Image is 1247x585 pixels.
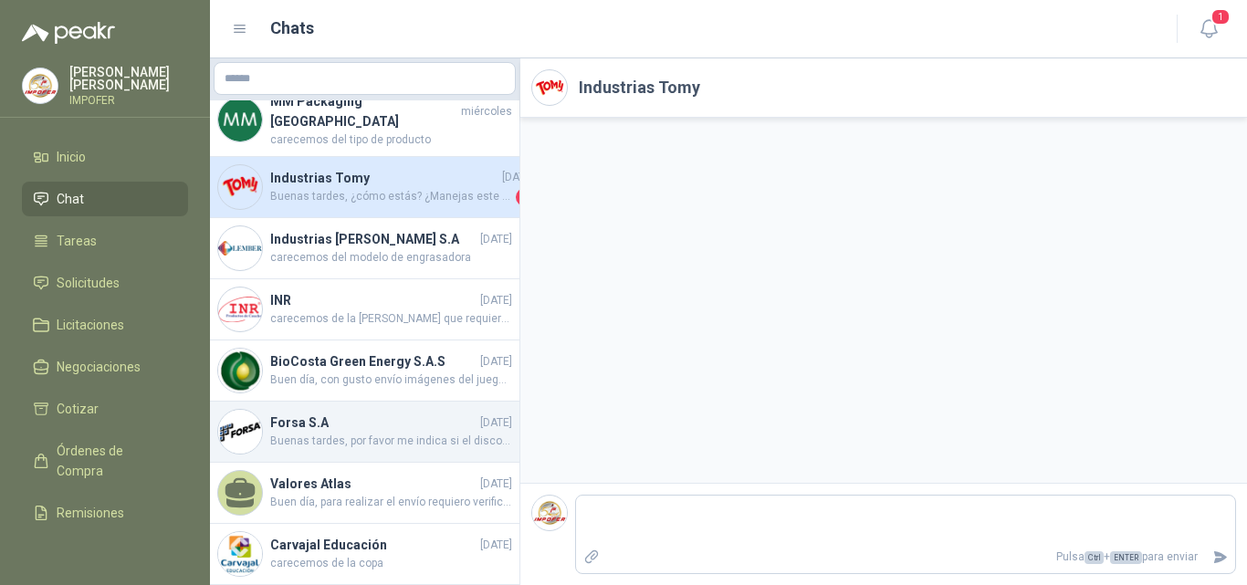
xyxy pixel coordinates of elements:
[270,494,512,511] span: Buen día, para realizar el envío requiero verificar que tipo de estiba utilizan, estiba ancha o e...
[270,413,477,433] h4: Forsa S.A
[270,310,512,328] span: carecemos de la [PERSON_NAME] que requieren
[218,98,262,141] img: Company Logo
[22,140,188,174] a: Inicio
[23,68,58,103] img: Company Logo
[57,399,99,419] span: Cotizar
[22,392,188,426] a: Cotizar
[270,474,477,494] h4: Valores Atlas
[480,292,512,309] span: [DATE]
[210,157,519,218] a: Company LogoIndustrias Tomy[DATE]Buenas tardes, ¿cómo estás? ¿Manejas este equipo por [PERSON_NAM...
[22,266,188,300] a: Solicitudes
[480,231,512,248] span: [DATE]
[480,537,512,554] span: [DATE]
[22,434,188,488] a: Órdenes de Compra
[270,168,498,188] h4: Industrias Tomy
[218,410,262,454] img: Company Logo
[57,441,171,481] span: Órdenes de Compra
[218,287,262,331] img: Company Logo
[579,75,700,100] h2: Industrias Tomy
[607,541,1206,573] p: Pulsa + para enviar
[210,524,519,585] a: Company LogoCarvajal Educación[DATE]carecemos de la copa
[461,103,512,120] span: miércoles
[69,66,188,91] p: [PERSON_NAME] [PERSON_NAME]
[57,231,97,251] span: Tareas
[270,229,477,249] h4: Industrias [PERSON_NAME] S.A
[210,340,519,402] a: Company LogoBioCosta Green Energy S.A.S[DATE]Buen día, con gusto envío imágenes del juego de brocas
[270,290,477,310] h4: INR
[218,165,262,209] img: Company Logo
[57,273,120,293] span: Solicitudes
[22,496,188,530] a: Remisiones
[270,131,512,149] span: carecemos del tipo de producto
[57,357,141,377] span: Negociaciones
[57,503,124,523] span: Remisiones
[22,350,188,384] a: Negociaciones
[210,279,519,340] a: Company LogoINR[DATE]carecemos de la [PERSON_NAME] que requieren
[57,315,124,335] span: Licitaciones
[1205,541,1235,573] button: Enviar
[270,433,512,450] span: Buenas tardes, por favor me indica si el disco es de 4 1/2" o de 7", agradezco su ayuda
[210,402,519,463] a: Company LogoForsa S.A[DATE]Buenas tardes, por favor me indica si el disco es de 4 1/2" o de 7", a...
[218,226,262,270] img: Company Logo
[1110,551,1142,564] span: ENTER
[270,555,512,572] span: carecemos de la copa
[532,496,567,530] img: Company Logo
[270,16,314,41] h1: Chats
[210,218,519,279] a: Company LogoIndustrias [PERSON_NAME] S.A[DATE]carecemos del modelo de engrasadora
[270,351,477,371] h4: BioCosta Green Energy S.A.S
[210,463,519,524] a: Valores Atlas[DATE]Buen día, para realizar el envío requiero verificar que tipo de estiba utiliza...
[22,182,188,216] a: Chat
[480,414,512,432] span: [DATE]
[516,188,534,206] span: 1
[22,22,115,44] img: Logo peakr
[532,70,567,105] img: Company Logo
[22,224,188,258] a: Tareas
[270,249,512,266] span: carecemos del modelo de engrasadora
[502,169,534,186] span: [DATE]
[480,475,512,493] span: [DATE]
[480,353,512,371] span: [DATE]
[22,538,188,572] a: Configuración
[22,308,188,342] a: Licitaciones
[270,535,477,555] h4: Carvajal Educación
[69,95,188,106] p: IMPOFER
[218,532,262,576] img: Company Logo
[1192,13,1225,46] button: 1
[57,147,86,167] span: Inicio
[270,371,512,389] span: Buen día, con gusto envío imágenes del juego de brocas
[218,349,262,392] img: Company Logo
[270,188,512,206] span: Buenas tardes, ¿cómo estás? ¿Manejas este equipo por [PERSON_NAME]?
[1085,551,1104,564] span: Ctrl
[270,91,457,131] h4: MM Packaging [GEOGRAPHIC_DATA]
[1210,8,1231,26] span: 1
[57,189,84,209] span: Chat
[576,541,607,573] label: Adjuntar archivos
[210,84,519,157] a: Company LogoMM Packaging [GEOGRAPHIC_DATA]miércolescarecemos del tipo de producto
